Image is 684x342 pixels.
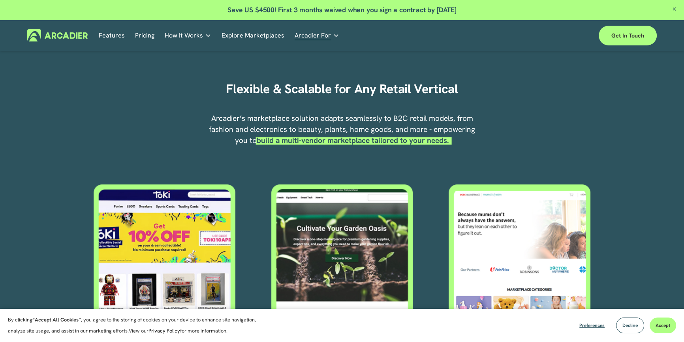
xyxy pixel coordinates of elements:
[8,314,265,336] p: By clicking , you agree to the storing of cookies on your device to enhance site navigation, anal...
[208,113,476,146] p: Arcadier’s marketplace solution adapts seamlessly to B2C retail models, from fashion and electron...
[622,322,638,329] span: Decline
[616,318,644,333] button: Decline
[165,29,211,41] a: folder dropdown
[208,81,476,97] h2: Flexible & Scalable for Any Retail Vertical
[295,30,331,41] span: Arcadier For
[32,316,81,323] strong: “Accept All Cookies”
[257,135,449,145] strong: build a multi-vendor marketplace tailored to your needs.
[599,26,657,45] a: Get in touch
[148,327,180,334] a: Privacy Policy
[295,29,339,41] a: folder dropdown
[165,30,203,41] span: How It Works
[573,318,611,333] button: Preferences
[579,322,605,329] span: Preferences
[645,304,684,342] iframe: Chat Widget
[222,29,284,41] a: Explore Marketplaces
[135,29,154,41] a: Pricing
[99,29,125,41] a: Features
[27,29,88,41] img: Arcadier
